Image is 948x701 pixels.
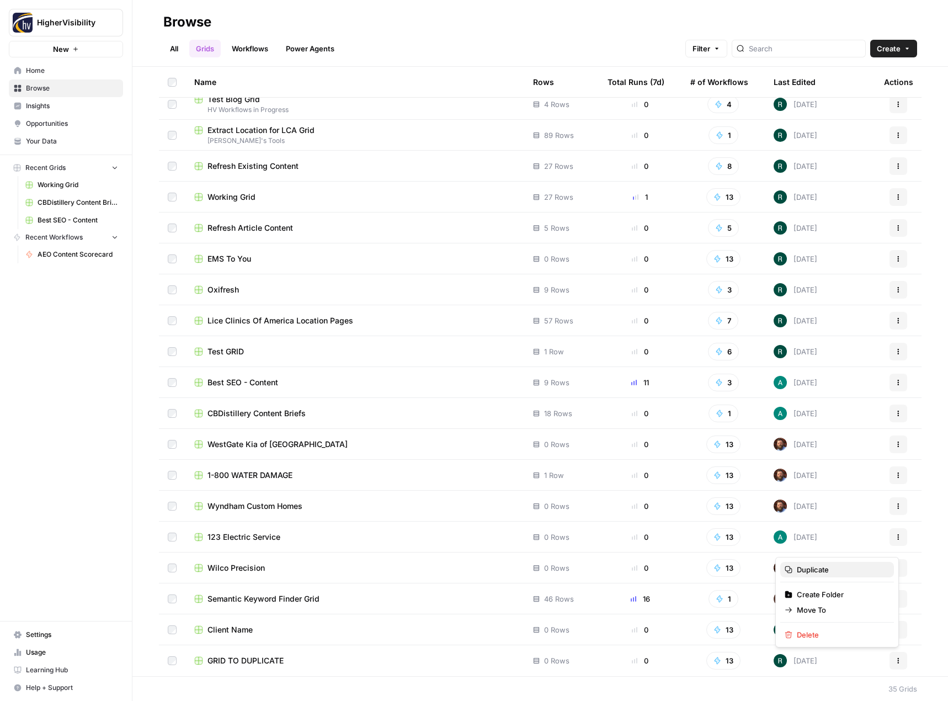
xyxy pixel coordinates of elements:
div: [DATE] [774,376,817,389]
a: CBDistillery Content Briefs [20,194,123,211]
img: HigherVisibility Logo [13,13,33,33]
button: Help + Support [9,679,123,697]
div: [DATE] [774,654,817,667]
img: wzqv5aa18vwnn3kdzjmhxjainaca [774,190,787,204]
span: CBDistillery Content Briefs [38,198,118,208]
a: Opportunities [9,115,123,132]
div: [DATE] [774,530,817,544]
a: Insights [9,97,123,115]
div: [DATE] [774,438,817,451]
span: Home [26,66,118,76]
span: 123 Electric Service [207,532,280,543]
a: Extract Location for LCA Grid[PERSON_NAME]'s Tools [194,125,515,146]
img: 62jjqr7awqq1wg0kgnt25cb53p6h [774,530,787,544]
img: wzqv5aa18vwnn3kdzjmhxjainaca [774,98,787,111]
img: h9dm3wpin47hlkja9an51iucovnc [774,561,787,575]
a: GRID TO DUPLICATE [194,655,515,666]
div: 0 [608,222,673,233]
span: Test Blog Grid [207,94,260,105]
a: CBDistillery Content Briefs [194,408,515,419]
button: 8 [708,157,739,175]
span: Extract Location for LCA Grid [207,125,315,136]
img: wzqv5aa18vwnn3kdzjmhxjainaca [774,654,787,667]
div: [DATE] [774,98,817,111]
div: 0 [608,501,673,512]
span: Filter [693,43,710,54]
span: Test GRID [207,346,244,357]
button: Filter [685,40,727,57]
button: 13 [706,621,741,639]
span: WestGate Kia of [GEOGRAPHIC_DATA] [207,439,348,450]
button: Recent Grids [9,160,123,176]
span: 89 Rows [544,130,574,141]
span: AEO Content Scorecard [38,249,118,259]
img: wzqv5aa18vwnn3kdzjmhxjainaca [774,160,787,173]
span: Best SEO - Content [207,377,278,388]
div: 0 [608,562,673,573]
div: 0 [608,439,673,450]
a: Working Grid [194,192,515,203]
button: 13 [706,652,741,670]
span: CBDistillery Content Briefs [207,408,306,419]
div: # of Workflows [690,67,748,97]
div: 0 [608,532,673,543]
button: 7 [708,312,738,330]
a: Wyndham Custom Homes [194,501,515,512]
a: Workflows [225,40,275,57]
a: Best SEO - Content [194,377,515,388]
a: EMS To You [194,253,515,264]
a: All [163,40,185,57]
a: Refresh Existing Content [194,161,515,172]
div: Rows [533,67,554,97]
div: [DATE] [774,345,817,358]
div: [DATE] [774,500,817,513]
div: 0 [608,130,673,141]
span: 9 Rows [544,377,569,388]
span: Learning Hub [26,665,118,675]
span: 18 Rows [544,408,572,419]
span: Refresh Existing Content [207,161,299,172]
span: Insights [26,101,118,111]
a: Working Grid [20,176,123,194]
span: 5 Rows [544,222,569,233]
span: 27 Rows [544,161,573,172]
span: HigherVisibility [37,17,104,28]
button: 1 [709,405,738,422]
button: Workspace: HigherVisibility [9,9,123,36]
div: 16 [608,593,673,604]
span: Refresh Article Content [207,222,293,233]
button: 6 [708,343,739,360]
span: Usage [26,647,118,657]
span: 46 Rows [544,593,574,604]
div: Name [194,67,515,97]
span: 4 Rows [544,99,569,110]
button: 13 [706,188,741,206]
a: Refresh Article Content [194,222,515,233]
div: 0 [608,655,673,666]
button: 13 [706,466,741,484]
span: New [53,44,69,55]
span: EMS To You [207,253,251,264]
div: [DATE] [774,129,817,142]
span: Client Name [207,624,253,635]
div: Last Edited [774,67,816,97]
span: 0 Rows [544,253,569,264]
button: Create [870,40,917,57]
button: New [9,41,123,57]
div: 11 [608,377,673,388]
div: [DATE] [774,160,817,173]
img: 62jjqr7awqq1wg0kgnt25cb53p6h [774,376,787,389]
span: Browse [26,83,118,93]
span: 1-800 WATER DAMAGE [207,470,292,481]
div: [DATE] [774,561,817,575]
span: Working Grid [38,180,118,190]
span: Wilco Precision [207,562,265,573]
div: [DATE] [774,190,817,204]
a: Learning Hub [9,661,123,679]
div: 0 [608,161,673,172]
span: Delete [797,629,885,640]
span: 0 Rows [544,655,569,666]
a: Your Data [9,132,123,150]
a: Test Blog GridHV Workflows in Progress [194,94,515,115]
span: Duplicate [797,564,885,575]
